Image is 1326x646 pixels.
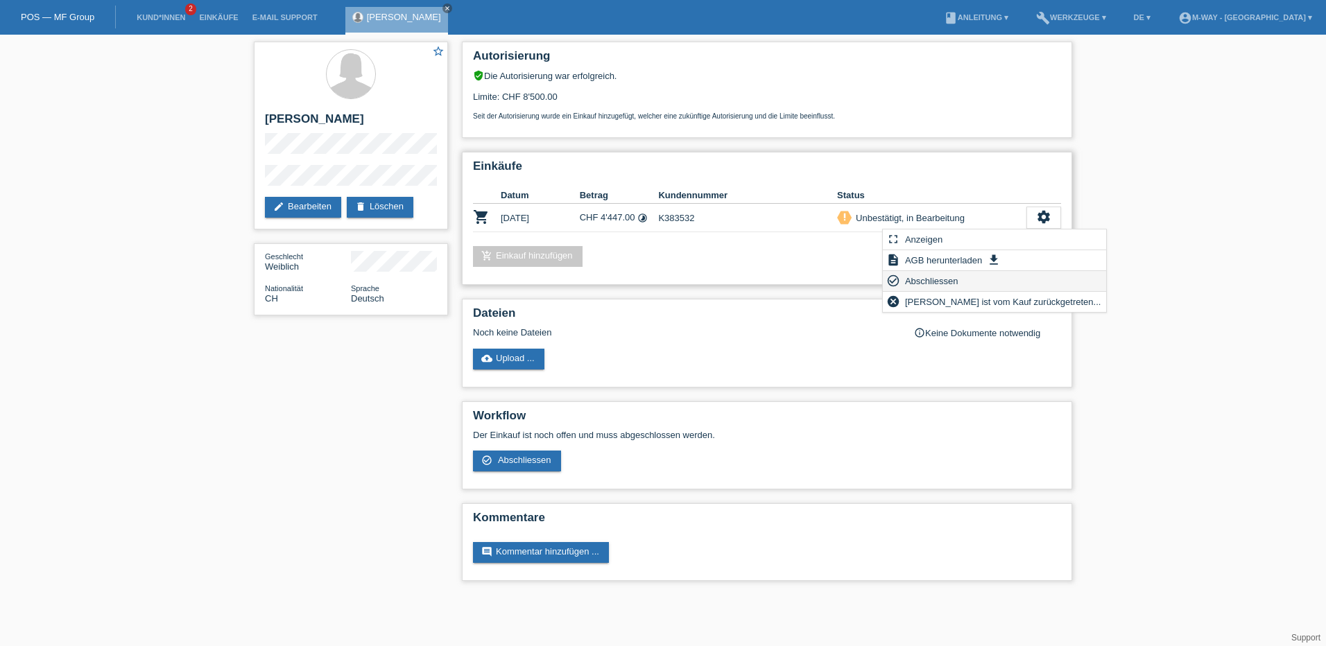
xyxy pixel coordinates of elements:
[130,13,192,21] a: Kund*innen
[473,451,561,471] a: check_circle_outline Abschliessen
[185,3,196,15] span: 2
[473,430,1061,440] p: Der Einkauf ist noch offen und muss abgeschlossen werden.
[246,13,325,21] a: E-Mail Support
[852,211,965,225] div: Unbestätigt, in Bearbeitung
[273,201,284,212] i: edit
[914,327,1061,338] div: Keine Dokumente notwendig
[473,542,609,563] a: commentKommentar hinzufügen ...
[501,187,580,204] th: Datum
[481,250,492,261] i: add_shopping_cart
[21,12,94,22] a: POS — MF Group
[580,187,659,204] th: Betrag
[658,187,837,204] th: Kundennummer
[442,3,452,13] a: close
[987,253,1001,267] i: get_app
[481,546,492,557] i: comment
[444,5,451,12] i: close
[432,45,445,58] i: star_border
[347,197,413,218] a: deleteLöschen
[473,246,583,267] a: add_shopping_cartEinkauf hinzufügen
[886,232,900,246] i: fullscreen
[473,70,1061,81] div: Die Autorisierung war erfolgreich.
[481,455,492,466] i: check_circle_outline
[1029,13,1113,21] a: buildWerkzeuge ▾
[265,251,351,272] div: Weiblich
[1036,11,1050,25] i: build
[637,213,648,223] i: 24 Raten
[903,272,961,289] span: Abschliessen
[367,12,441,22] a: [PERSON_NAME]
[473,49,1061,70] h2: Autorisierung
[265,112,437,133] h2: [PERSON_NAME]
[1178,11,1192,25] i: account_circle
[192,13,245,21] a: Einkäufe
[937,13,1015,21] a: bookAnleitung ▾
[265,293,278,304] span: Schweiz
[473,81,1061,120] div: Limite: CHF 8'500.00
[351,284,379,293] span: Sprache
[580,204,659,232] td: CHF 4'447.00
[886,274,900,288] i: check_circle_outline
[473,112,1061,120] p: Seit der Autorisierung wurde ein Einkauf hinzugefügt, welcher eine zukünftige Autorisierung und d...
[351,293,384,304] span: Deutsch
[658,204,837,232] td: K383532
[432,45,445,60] a: star_border
[914,327,925,338] i: info_outline
[473,159,1061,180] h2: Einkäufe
[355,201,366,212] i: delete
[473,409,1061,430] h2: Workflow
[837,187,1026,204] th: Status
[840,212,850,222] i: priority_high
[473,511,1061,532] h2: Kommentare
[481,353,492,364] i: cloud_upload
[944,11,958,25] i: book
[265,252,303,261] span: Geschlecht
[473,209,490,225] i: POSP00026137
[1127,13,1157,21] a: DE ▾
[903,231,945,247] span: Anzeigen
[265,197,341,218] a: editBearbeiten
[1291,633,1320,643] a: Support
[501,204,580,232] td: [DATE]
[473,327,897,338] div: Noch keine Dateien
[903,252,984,268] span: AGB herunterladen
[498,455,551,465] span: Abschliessen
[1171,13,1319,21] a: account_circlem-way - [GEOGRAPHIC_DATA] ▾
[886,253,900,267] i: description
[473,349,544,369] a: cloud_uploadUpload ...
[1036,209,1051,225] i: settings
[265,284,303,293] span: Nationalität
[473,306,1061,327] h2: Dateien
[473,70,484,81] i: verified_user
